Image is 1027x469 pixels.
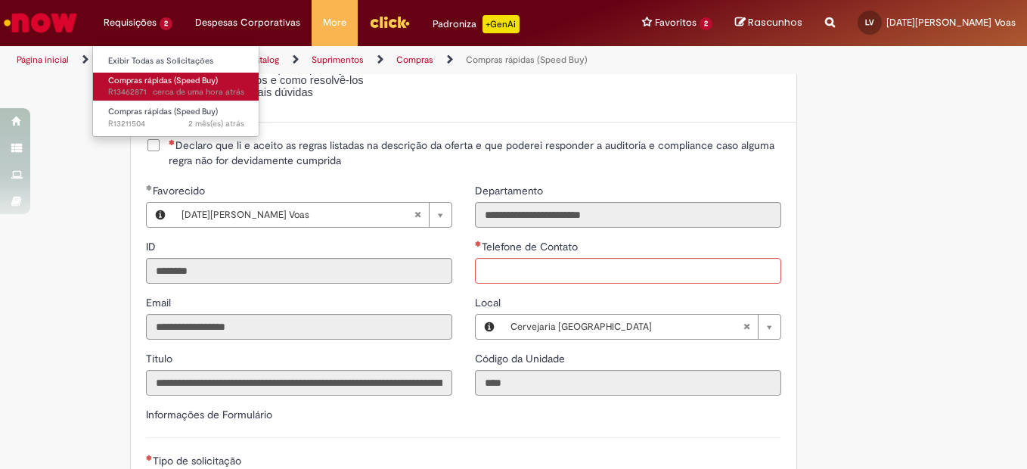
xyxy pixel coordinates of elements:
a: Compras rápidas (Speed Buy) [466,54,588,66]
li: FAQ - Principais dúvidas [176,87,781,99]
span: R13211504 [108,118,244,130]
time: 29/08/2025 15:03:53 [153,86,244,98]
label: Somente leitura - ID [146,239,159,254]
span: Obrigatório Preenchido [146,185,153,191]
span: Local [475,296,504,309]
a: Compras [396,54,433,66]
input: ID [146,258,452,284]
span: 2 [160,17,172,30]
a: Página inicial [17,54,69,66]
label: Informações de Formulário [146,408,272,421]
ul: Trilhas de página [11,46,673,74]
span: Necessários - Favorecido [153,184,208,197]
span: Favoritos [655,15,697,30]
span: 2 mês(es) atrás [188,118,244,129]
span: Cervejaria [GEOGRAPHIC_DATA] [510,315,743,339]
span: Tipo de solicitação [153,454,244,467]
span: 2 [700,17,712,30]
abbr: Limpar campo Favorecido [406,203,429,227]
a: Aberto R13211504 : Compras rápidas (Speed Buy) [93,104,259,132]
ul: Requisições [92,45,259,137]
span: Rascunhos [748,15,802,30]
a: Aberto R13462871 : Compras rápidas (Speed Buy) [93,73,259,101]
span: Necessários [475,241,482,247]
input: Título [146,370,452,396]
label: Somente leitura - Código da Unidade [475,351,568,366]
a: Rascunhos [735,16,802,30]
a: Cervejaria [GEOGRAPHIC_DATA]Limpar campo Local [503,315,780,339]
span: Somente leitura - Código da Unidade [475,352,568,365]
label: Somente leitura - Departamento [475,183,546,198]
a: [DATE][PERSON_NAME] VoasLimpar campo Favorecido [174,203,451,227]
span: [DATE][PERSON_NAME] Voas [182,203,414,227]
img: click_logo_yellow_360x200.png [369,11,410,33]
img: ServiceNow [2,8,79,38]
span: Necessários [169,139,175,145]
span: Telefone de Contato [482,240,581,253]
span: Somente leitura - Email [146,296,174,309]
span: Compras rápidas (Speed Buy) [108,106,218,117]
a: Suprimentos [312,54,364,66]
input: Email [146,314,452,340]
input: Código da Unidade [475,370,781,396]
span: Requisições [104,15,157,30]
span: [DATE][PERSON_NAME] Voas [886,16,1016,29]
span: LV [865,17,874,27]
label: Somente leitura - Email [146,295,174,310]
span: Despesas Corporativas [195,15,300,30]
time: 24/06/2025 16:50:01 [188,118,244,129]
span: Compras rápidas (Speed Buy) [108,75,218,86]
span: cerca de uma hora atrás [153,86,244,98]
input: Telefone de Contato [475,258,781,284]
span: Somente leitura - ID [146,240,159,253]
label: Somente leitura - Título [146,351,175,366]
span: Declaro que li e aceito as regras listadas na descrição da oferta e que poderei responder a audit... [169,138,781,168]
span: Somente leitura - Título [146,352,175,365]
span: More [323,15,346,30]
input: Departamento [475,202,781,228]
span: Necessários [146,455,153,461]
abbr: Limpar campo Local [735,315,758,339]
div: Padroniza [433,15,520,33]
span: Somente leitura - Departamento [475,184,546,197]
button: Favorecido, Visualizar este registro Lucia Vilhas Voas [147,203,174,227]
button: Local, Visualizar este registro Cervejaria Santa Catarina [476,315,503,339]
p: +GenAi [482,15,520,33]
span: R13462871 [108,86,244,98]
a: Exibir Todas as Solicitações [93,53,259,70]
li: Possíveis erros e como resolvê-los [176,75,781,87]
